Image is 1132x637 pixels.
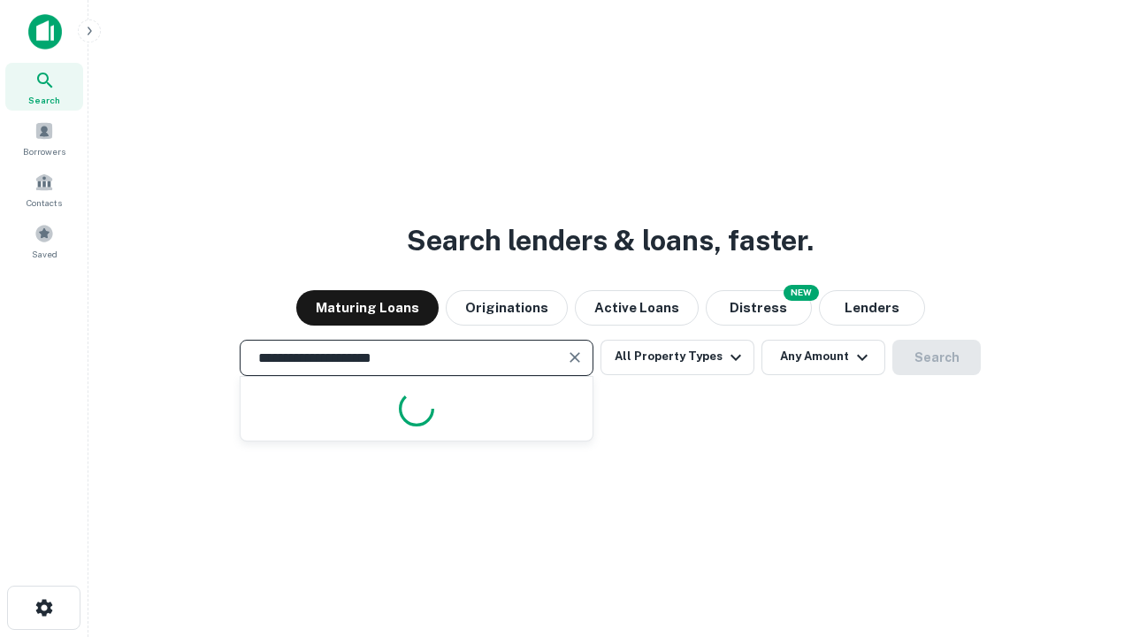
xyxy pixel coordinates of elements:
button: All Property Types [600,340,754,375]
button: Clear [562,345,587,370]
span: Contacts [27,196,62,210]
a: Borrowers [5,114,83,162]
iframe: Chat Widget [1044,495,1132,580]
button: Maturing Loans [296,290,439,326]
img: capitalize-icon.png [28,14,62,50]
span: Saved [32,247,57,261]
button: Any Amount [761,340,885,375]
a: Saved [5,217,83,265]
span: Search [28,93,60,107]
h3: Search lenders & loans, faster. [407,219,814,262]
button: Lenders [819,290,925,326]
button: Search distressed loans with lien and other non-mortgage details. [706,290,812,326]
button: Active Loans [575,290,699,326]
a: Contacts [5,165,83,213]
button: Originations [446,290,568,326]
div: NEW [784,285,819,301]
a: Search [5,63,83,111]
span: Borrowers [23,144,65,158]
